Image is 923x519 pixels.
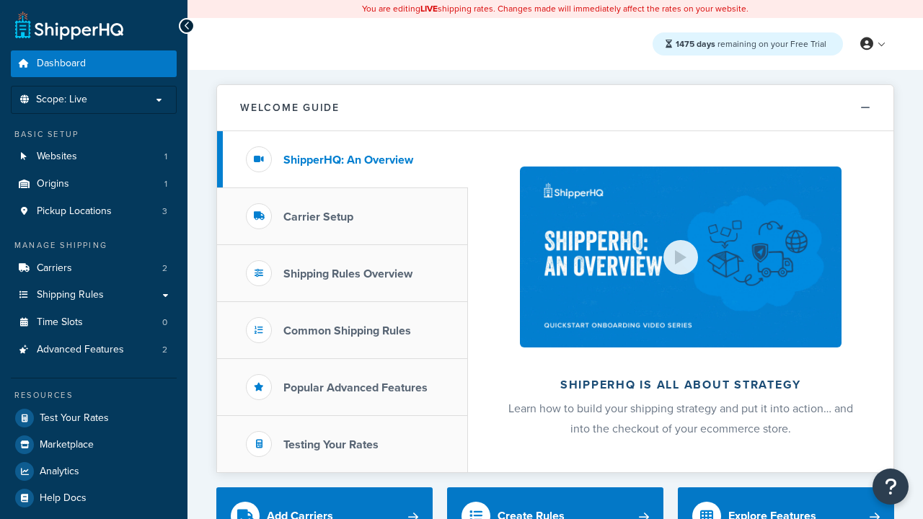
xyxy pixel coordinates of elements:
[283,381,428,394] h3: Popular Advanced Features
[283,210,353,223] h3: Carrier Setup
[40,439,94,451] span: Marketplace
[37,205,112,218] span: Pickup Locations
[11,485,177,511] a: Help Docs
[11,337,177,363] a: Advanced Features2
[676,37,715,50] strong: 1475 days
[11,282,177,309] a: Shipping Rules
[11,389,177,402] div: Resources
[240,102,340,113] h2: Welcome Guide
[283,324,411,337] h3: Common Shipping Rules
[283,267,412,280] h3: Shipping Rules Overview
[873,469,909,505] button: Open Resource Center
[162,344,167,356] span: 2
[11,432,177,458] a: Marketplace
[217,85,893,131] button: Welcome Guide
[164,151,167,163] span: 1
[40,466,79,478] span: Analytics
[11,255,177,282] li: Carriers
[11,143,177,170] li: Websites
[11,198,177,225] a: Pickup Locations3
[506,378,855,391] h2: ShipperHQ is all about strategy
[11,239,177,252] div: Manage Shipping
[37,344,124,356] span: Advanced Features
[37,151,77,163] span: Websites
[11,171,177,198] li: Origins
[11,337,177,363] li: Advanced Features
[37,289,104,301] span: Shipping Rules
[11,143,177,170] a: Websites1
[11,50,177,77] a: Dashboard
[11,255,177,282] a: Carriers2
[283,438,379,451] h3: Testing Your Rates
[162,316,167,329] span: 0
[520,167,842,347] img: ShipperHQ is all about strategy
[40,492,87,505] span: Help Docs
[11,309,177,336] li: Time Slots
[11,128,177,141] div: Basic Setup
[36,94,87,106] span: Scope: Live
[37,316,83,329] span: Time Slots
[40,412,109,425] span: Test Your Rates
[11,458,177,484] a: Analytics
[420,2,438,15] b: LIVE
[164,178,167,190] span: 1
[162,262,167,275] span: 2
[11,198,177,225] li: Pickup Locations
[162,205,167,218] span: 3
[11,171,177,198] a: Origins1
[37,178,69,190] span: Origins
[11,405,177,431] a: Test Your Rates
[11,309,177,336] a: Time Slots0
[37,58,86,70] span: Dashboard
[508,400,853,437] span: Learn how to build your shipping strategy and put it into action… and into the checkout of your e...
[283,154,413,167] h3: ShipperHQ: An Overview
[37,262,72,275] span: Carriers
[676,37,826,50] span: remaining on your Free Trial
